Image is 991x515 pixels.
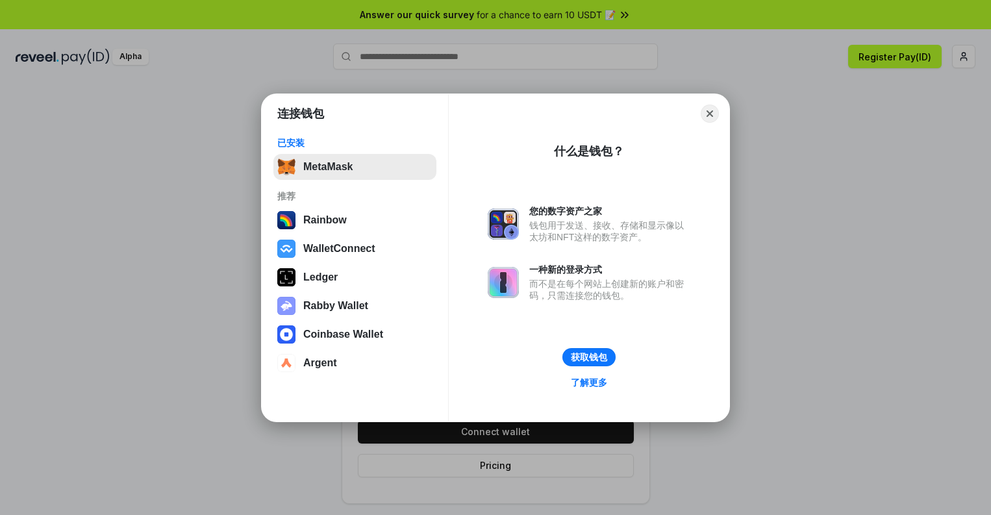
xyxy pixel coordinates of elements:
div: 获取钱包 [571,351,607,363]
div: 了解更多 [571,377,607,388]
button: Argent [273,350,436,376]
button: 获取钱包 [562,348,616,366]
img: svg+xml,%3Csvg%20width%3D%2228%22%20height%3D%2228%22%20viewBox%3D%220%200%2028%2028%22%20fill%3D... [277,325,295,344]
a: 了解更多 [563,374,615,391]
button: Close [701,105,719,123]
button: Coinbase Wallet [273,321,436,347]
div: 您的数字资产之家 [529,205,690,217]
img: svg+xml,%3Csvg%20xmlns%3D%22http%3A%2F%2Fwww.w3.org%2F2000%2Fsvg%22%20fill%3D%22none%22%20viewBox... [488,267,519,298]
img: svg+xml,%3Csvg%20width%3D%2228%22%20height%3D%2228%22%20viewBox%3D%220%200%2028%2028%22%20fill%3D... [277,240,295,258]
img: svg+xml,%3Csvg%20width%3D%2228%22%20height%3D%2228%22%20viewBox%3D%220%200%2028%2028%22%20fill%3D... [277,354,295,372]
button: Ledger [273,264,436,290]
button: MetaMask [273,154,436,180]
img: svg+xml,%3Csvg%20width%3D%22120%22%20height%3D%22120%22%20viewBox%3D%220%200%20120%20120%22%20fil... [277,211,295,229]
img: svg+xml,%3Csvg%20xmlns%3D%22http%3A%2F%2Fwww.w3.org%2F2000%2Fsvg%22%20width%3D%2228%22%20height%3... [277,268,295,286]
div: 已安装 [277,137,433,149]
div: Rabby Wallet [303,300,368,312]
h1: 连接钱包 [277,106,324,121]
div: Rainbow [303,214,347,226]
div: Ledger [303,271,338,283]
img: svg+xml,%3Csvg%20fill%3D%22none%22%20height%3D%2233%22%20viewBox%3D%220%200%2035%2033%22%20width%... [277,158,295,176]
button: Rabby Wallet [273,293,436,319]
div: Coinbase Wallet [303,329,383,340]
div: 而不是在每个网站上创建新的账户和密码，只需连接您的钱包。 [529,278,690,301]
div: 什么是钱包？ [554,144,624,159]
div: Argent [303,357,337,369]
div: 推荐 [277,190,433,202]
button: Rainbow [273,207,436,233]
div: WalletConnect [303,243,375,255]
img: svg+xml,%3Csvg%20xmlns%3D%22http%3A%2F%2Fwww.w3.org%2F2000%2Fsvg%22%20fill%3D%22none%22%20viewBox... [488,208,519,240]
div: 一种新的登录方式 [529,264,690,275]
img: svg+xml,%3Csvg%20xmlns%3D%22http%3A%2F%2Fwww.w3.org%2F2000%2Fsvg%22%20fill%3D%22none%22%20viewBox... [277,297,295,315]
div: 钱包用于发送、接收、存储和显示像以太坊和NFT这样的数字资产。 [529,220,690,243]
button: WalletConnect [273,236,436,262]
div: MetaMask [303,161,353,173]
